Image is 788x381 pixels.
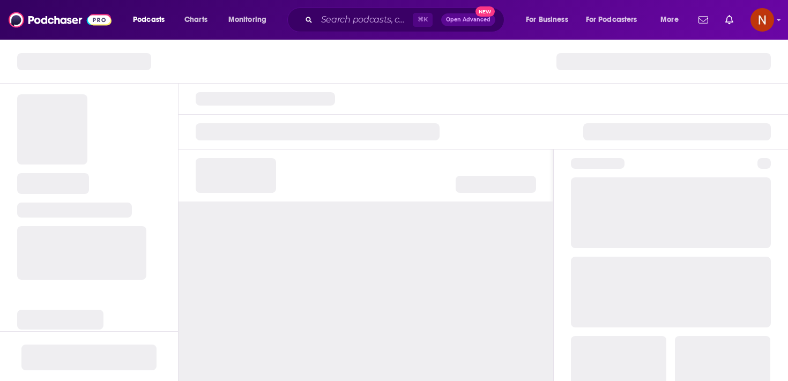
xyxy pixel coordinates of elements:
input: Search podcasts, credits, & more... [317,11,413,28]
button: Show profile menu [750,8,774,32]
span: More [660,12,679,27]
button: open menu [579,11,653,28]
button: open menu [125,11,179,28]
span: Open Advanced [446,17,490,23]
div: Search podcasts, credits, & more... [298,8,515,32]
span: For Podcasters [586,12,637,27]
a: Charts [177,11,214,28]
button: open menu [653,11,692,28]
span: Charts [184,12,207,27]
span: New [475,6,495,17]
span: Monitoring [228,12,266,27]
span: For Business [526,12,568,27]
span: Podcasts [133,12,165,27]
button: Open AdvancedNew [441,13,495,26]
button: open menu [518,11,582,28]
span: ⌘ K [413,13,433,27]
button: open menu [221,11,280,28]
img: User Profile [750,8,774,32]
img: Podchaser - Follow, Share and Rate Podcasts [9,10,111,30]
a: Show notifications dropdown [721,11,738,29]
span: Logged in as AdelNBM [750,8,774,32]
a: Show notifications dropdown [694,11,712,29]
